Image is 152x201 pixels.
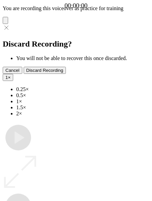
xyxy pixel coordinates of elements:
li: 2× [16,111,149,117]
button: Cancel [3,67,22,74]
span: 1 [5,75,8,80]
li: 1.5× [16,105,149,111]
li: You will not be able to recover this once discarded. [16,55,149,61]
h2: Discard Recording? [3,39,149,49]
li: 0.5× [16,92,149,98]
a: 00:00:00 [65,2,87,9]
li: 1× [16,98,149,105]
button: Discard Recording [24,67,66,74]
button: 1× [3,74,13,81]
li: 0.25× [16,86,149,92]
p: You are recording this voiceover as practice for training [3,5,149,11]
